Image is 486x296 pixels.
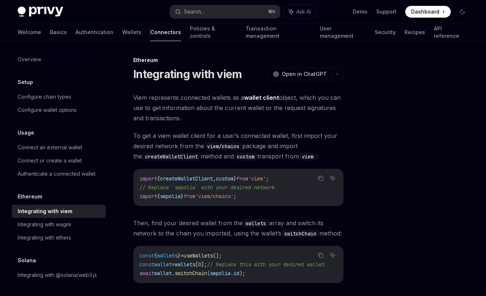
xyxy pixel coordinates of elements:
button: Ask AI [284,5,316,18]
a: API reference [434,23,468,41]
span: Viem represents connected wallets as a object, which you can use to get information about the cur... [133,92,344,123]
span: Dashboard [411,8,439,15]
span: ; [233,193,236,200]
a: wallet client [244,94,279,102]
code: createWalletClient [142,153,201,161]
a: Configure wallet options [12,103,106,117]
span: 'viem' [248,175,266,182]
span: useWallets [184,252,213,259]
div: Integrating with ethers [18,233,71,242]
button: Ask AI [328,251,337,260]
span: // Replace `sepolia` with your desired network [139,184,275,191]
span: await [139,270,154,277]
span: wallet [154,261,172,268]
a: User management [320,23,366,41]
a: Integrating with viem [12,205,106,218]
a: Security [375,23,396,41]
a: Integrating with wagmi [12,218,106,231]
h1: Integrating with viem [133,67,242,81]
div: Connect or create a wallet [18,156,82,165]
a: Policies & controls [190,23,237,41]
div: Configure wallet options [18,106,77,114]
span: { [157,193,160,200]
span: import [139,175,157,182]
span: switchChain [175,270,207,277]
span: ⌘ K [268,9,276,15]
span: ( [207,270,210,277]
span: ); [239,270,245,277]
span: ; [266,175,269,182]
code: viem [299,153,316,161]
span: Then, find your desired wallet from the array and switch its network to the chain you imported, u... [133,218,344,238]
code: switchChain [281,230,319,238]
span: . [172,270,175,277]
button: Ask AI [328,173,337,183]
code: custom [234,153,257,161]
span: sepolia [210,270,231,277]
a: Demo [353,8,367,15]
span: Ask AI [296,8,311,15]
a: Welcome [18,23,41,41]
span: [ [195,261,198,268]
span: 0 [198,261,201,268]
button: Copy the contents from the code block [316,251,326,260]
span: . [231,270,233,277]
a: Configure chain types [12,90,106,103]
a: Recipes [405,23,425,41]
div: Overview [18,55,41,64]
div: Connect an external wallet [18,143,82,152]
span: // Replace this with your desired wallet [207,261,324,268]
span: wallets [157,252,178,259]
div: Integrating with viem [18,207,72,216]
a: Support [376,8,396,15]
span: } [233,175,236,182]
a: Transaction management [246,23,311,41]
a: Authenticate a connected wallet [12,167,106,180]
a: Connect an external wallet [12,141,106,154]
span: sepolia [160,193,181,200]
h5: Ethereum [18,192,42,201]
img: dark logo [18,7,63,17]
code: viem/chains [204,142,242,150]
a: Integrating with ethers [12,231,106,244]
span: import [139,193,157,200]
button: Copy the contents from the code block [316,173,326,183]
span: Open in ChatGPT [282,70,327,78]
h5: Usage [18,128,34,137]
a: Dashboard [405,6,451,18]
span: const [139,261,154,268]
a: Authentication [76,23,113,41]
span: 'viem/chains' [195,193,233,200]
code: wallets [243,219,269,227]
button: Open in ChatGPT [268,68,331,80]
span: , [213,175,216,182]
a: Connect or create a wallet [12,154,106,167]
span: id [233,270,239,277]
span: createWalletClient [160,175,213,182]
span: wallets [175,261,195,268]
a: Connectors [150,23,181,41]
span: = [172,261,175,268]
span: ]; [201,261,207,268]
span: from [236,175,248,182]
span: from [184,193,195,200]
button: Toggle dark mode [457,6,468,18]
div: Ethereum [133,56,344,64]
h5: Solana [18,256,36,265]
span: (); [213,252,222,259]
span: custom [216,175,233,182]
a: Integrating with @solana/web3.js [12,268,106,282]
div: Authenticate a connected wallet [18,169,95,178]
h5: Setup [18,78,33,87]
a: Wallets [122,23,141,41]
div: Integrating with @solana/web3.js [18,271,97,279]
span: = [181,252,184,259]
div: Search... [184,7,204,16]
a: Overview [12,53,106,66]
strong: wallet client [244,94,279,101]
span: } [178,252,181,259]
span: To get a viem wallet client for a user’s connected wallet, first import your desired network from... [133,131,344,161]
span: } [181,193,184,200]
button: Search...⌘K [170,5,280,18]
span: const [139,252,154,259]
